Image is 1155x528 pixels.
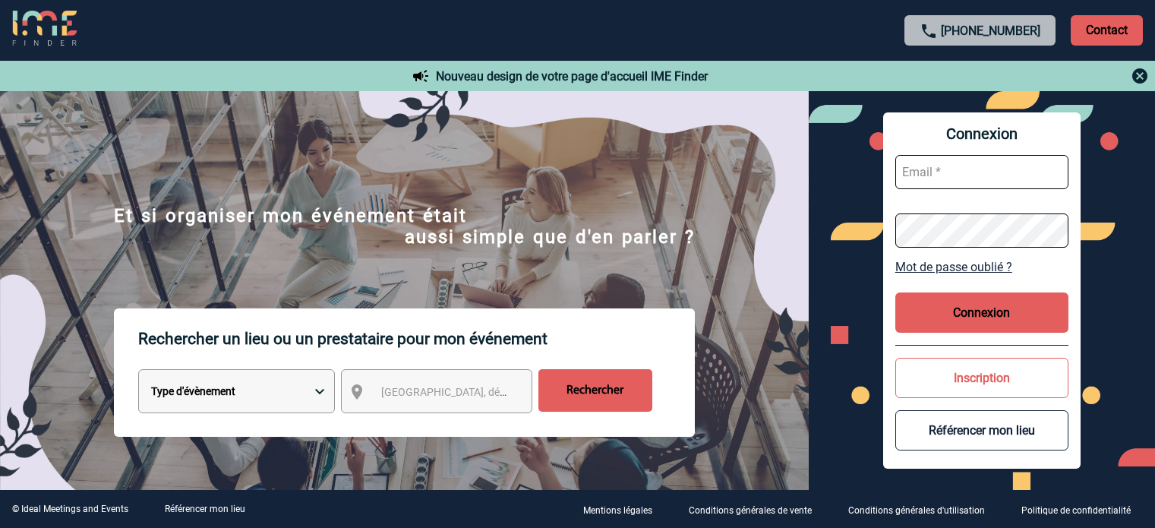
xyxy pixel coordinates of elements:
[138,308,695,369] p: Rechercher un lieu ou un prestataire pour mon événement
[895,292,1068,333] button: Connexion
[836,502,1009,517] a: Conditions générales d'utilisation
[571,502,677,517] a: Mentions légales
[848,505,985,516] p: Conditions générales d'utilisation
[895,410,1068,451] button: Référencer mon lieu
[1071,15,1143,46] p: Contact
[12,504,128,514] div: © Ideal Meetings and Events
[895,358,1068,398] button: Inscription
[689,505,812,516] p: Conditions générales de vente
[895,260,1068,274] a: Mot de passe oublié ?
[165,504,245,514] a: Référencer mon lieu
[1021,505,1131,516] p: Politique de confidentialité
[895,125,1068,143] span: Connexion
[920,22,938,40] img: call-24-px.png
[1009,502,1155,517] a: Politique de confidentialité
[538,369,652,412] input: Rechercher
[583,505,652,516] p: Mentions légales
[677,502,836,517] a: Conditions générales de vente
[381,386,592,398] span: [GEOGRAPHIC_DATA], département, région...
[941,24,1040,38] a: [PHONE_NUMBER]
[895,155,1068,189] input: Email *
